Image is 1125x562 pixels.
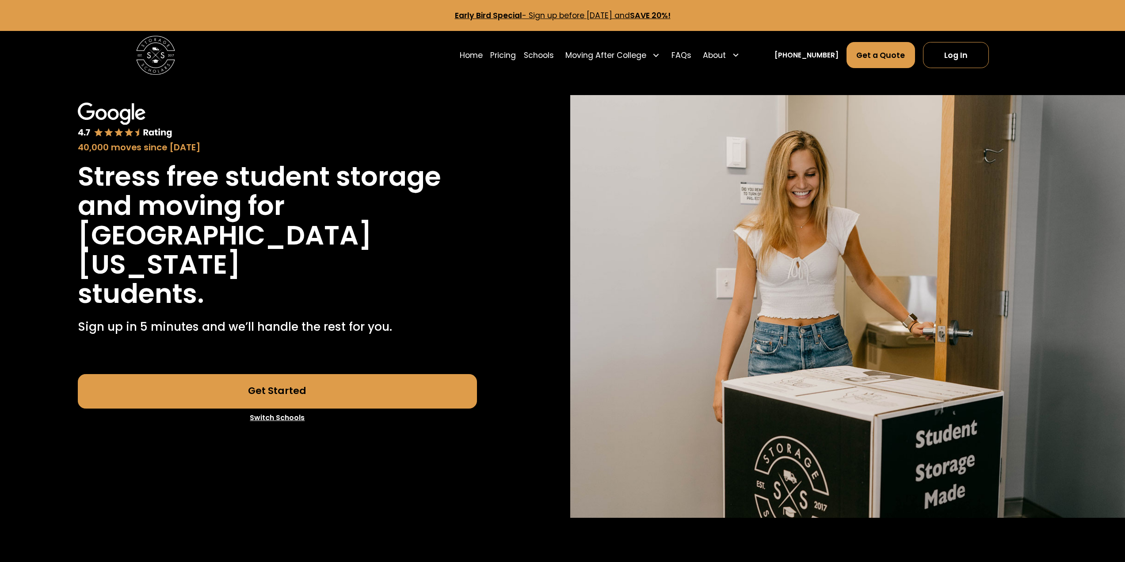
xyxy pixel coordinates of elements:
[455,10,522,21] strong: Early Bird Special
[699,42,744,69] div: About
[774,50,839,60] a: [PHONE_NUMBER]
[570,95,1125,518] img: Storage Scholars will have everything waiting for you in your room when you arrive to campus.
[78,318,392,335] p: Sign up in 5 minutes and we’ll handle the rest for you.
[78,103,173,139] img: Google 4.7 star rating
[630,10,671,21] strong: SAVE 20%!
[561,42,664,69] div: Moving After College
[923,42,989,68] a: Log In
[524,42,554,69] a: Schools
[703,50,726,61] div: About
[455,10,671,21] a: Early Bird Special- Sign up before [DATE] andSAVE 20%!
[671,42,691,69] a: FAQs
[78,141,477,154] div: 40,000 moves since [DATE]
[490,42,516,69] a: Pricing
[136,36,175,75] a: home
[78,162,477,221] h1: Stress free student storage and moving for
[565,50,646,61] div: Moving After College
[78,221,477,279] h1: [GEOGRAPHIC_DATA][US_STATE]
[460,42,483,69] a: Home
[136,36,175,75] img: Storage Scholars main logo
[78,409,477,427] a: Switch Schools
[78,279,204,308] h1: students.
[78,374,477,409] a: Get Started
[847,42,915,68] a: Get a Quote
